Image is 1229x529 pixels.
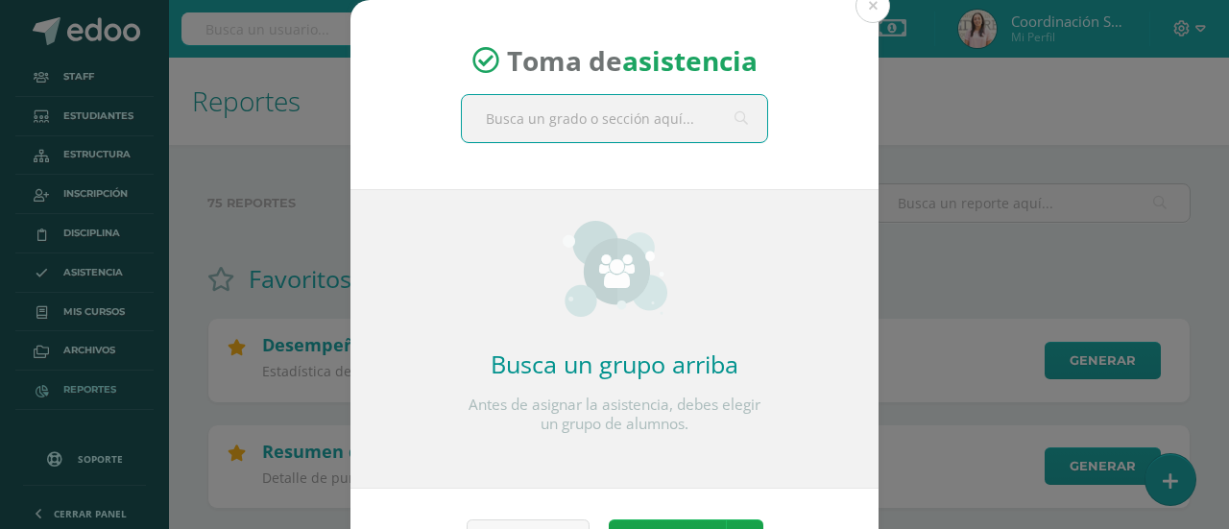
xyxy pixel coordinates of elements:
[461,348,768,380] h2: Busca un grupo arriba
[462,95,767,142] input: Busca un grado o sección aquí...
[461,396,768,434] p: Antes de asignar la asistencia, debes elegir un grupo de alumnos.
[507,42,758,79] span: Toma de
[563,221,667,317] img: groups_small.png
[622,42,758,79] strong: asistencia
